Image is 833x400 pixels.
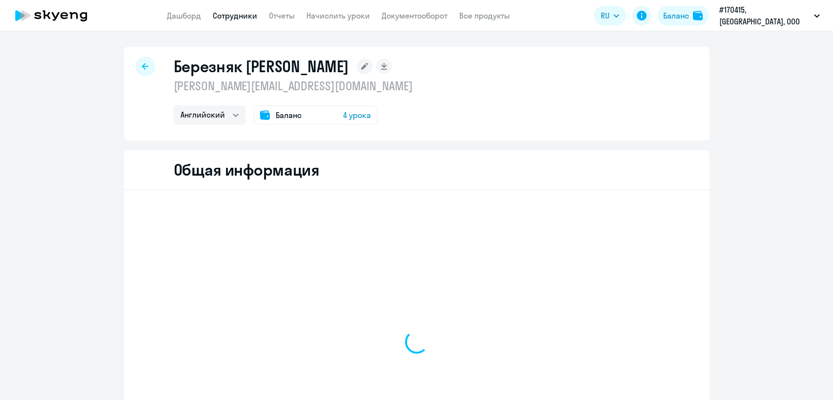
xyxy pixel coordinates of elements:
img: balance [693,11,703,20]
a: Сотрудники [213,11,257,20]
h2: Общая информация [174,160,320,180]
p: #170415, [GEOGRAPHIC_DATA], ООО [719,4,810,27]
p: [PERSON_NAME][EMAIL_ADDRESS][DOMAIN_NAME] [174,78,413,94]
button: #170415, [GEOGRAPHIC_DATA], ООО [714,4,825,27]
a: Отчеты [269,11,295,20]
a: Все продукты [459,11,510,20]
a: Дашборд [167,11,201,20]
span: Баланс [276,109,302,121]
h1: Березняк [PERSON_NAME] [174,57,349,76]
a: Начислить уроки [306,11,370,20]
span: 4 урока [343,109,371,121]
a: Документооборот [382,11,447,20]
button: Балансbalance [657,6,709,25]
button: RU [594,6,626,25]
span: RU [601,10,610,21]
div: Баланс [663,10,689,21]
